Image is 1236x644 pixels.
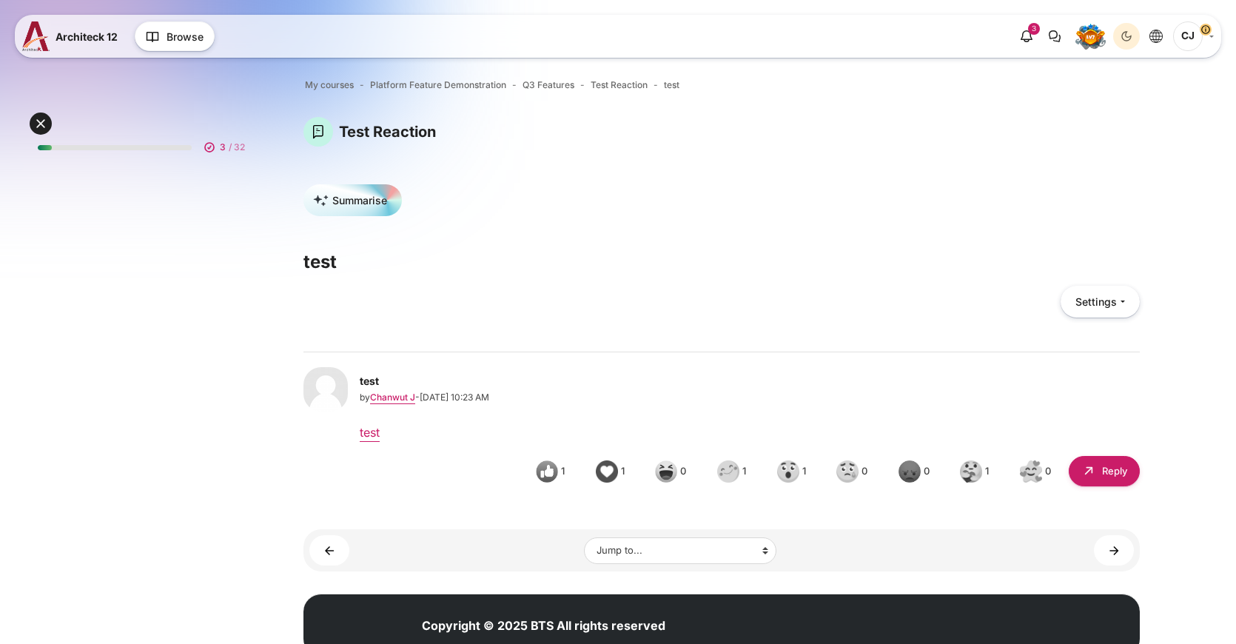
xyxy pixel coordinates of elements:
a: A12 A12 Architeck 12 [22,21,124,51]
a: User menu [1173,21,1214,51]
div: test by Chanwut J [521,453,1063,489]
a: Test Reaction [591,78,648,92]
img: Haha reaction-icon-img-inactive [655,460,677,483]
span: 1 [802,464,806,479]
h3: test [303,250,1140,273]
span: 0 [680,464,686,479]
h4: Test Reaction [339,122,436,141]
section: Content [303,117,1140,571]
span: test [360,375,379,388]
img: Care reaction-icon-img-inactive [960,460,982,483]
button: Browse [135,21,215,51]
img: Like reaction-icon-img-inactive [536,460,558,483]
span: Architeck 12 [56,29,118,44]
a: Reply [1069,456,1140,486]
button: Languages [1143,23,1169,50]
div: test by Chanwut J [360,453,1140,495]
span: 1 [742,464,746,479]
a: test [360,425,380,440]
img: Level #7 [1075,24,1106,50]
a: Certification ▶︎ [1094,535,1134,566]
a: ◀︎ Test [309,535,349,566]
span: 0 [861,464,867,479]
span: 1 [621,464,625,479]
span: 1 [985,464,989,479]
button: There are 0 unread conversations [1041,23,1068,50]
div: 9% [38,145,52,150]
div: test by Chanwut J [303,352,1140,507]
time: [DATE] 10:23 AM [420,392,489,403]
a: My courses [305,78,354,92]
div: 3 [1028,23,1040,35]
button: Summarise [303,184,402,216]
div: by - [360,391,489,404]
span: 0 [924,464,930,479]
img: Wow reaction-icon-img-inactive [777,460,799,483]
a: Platform Feature Demonstration [370,78,506,92]
img: Picture of Chanwut J [303,367,348,412]
span: 0 [1045,464,1051,479]
button: Toggle the discussion menu [1061,286,1140,318]
strong: Copyright © 2025 BTS All rights reserved [422,618,665,633]
img: Love reaction-icon-img-inactive [596,460,618,483]
div: Level #7 [1075,23,1106,50]
img: Angry reaction-icon-img-inactive [899,460,921,483]
img: A12 [22,21,50,51]
span: / 32 [229,141,245,154]
img: Star reaction-icon-img-inactive [1020,460,1042,483]
a: test [664,78,679,92]
span: 1 [561,464,565,479]
a: Q3 Features [523,78,574,92]
h5: test [360,375,489,391]
img: Yay reaction-icon-img-inactive [717,460,739,483]
span: 3 [220,141,226,154]
div: Show notification window with 3 new notifications [1013,23,1040,50]
span: Reply [1102,464,1127,479]
div: Dark Mode [1115,25,1138,47]
a: Level #7 [1069,23,1112,50]
span: Browse [167,29,204,44]
img: Sad reaction-icon-img-inactive [836,460,859,483]
button: Light Mode Dark Mode [1113,23,1140,50]
nav: Navigation bar [303,76,1140,95]
a: Chanwut J [370,392,415,403]
span: Chanwut J [1173,21,1203,51]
